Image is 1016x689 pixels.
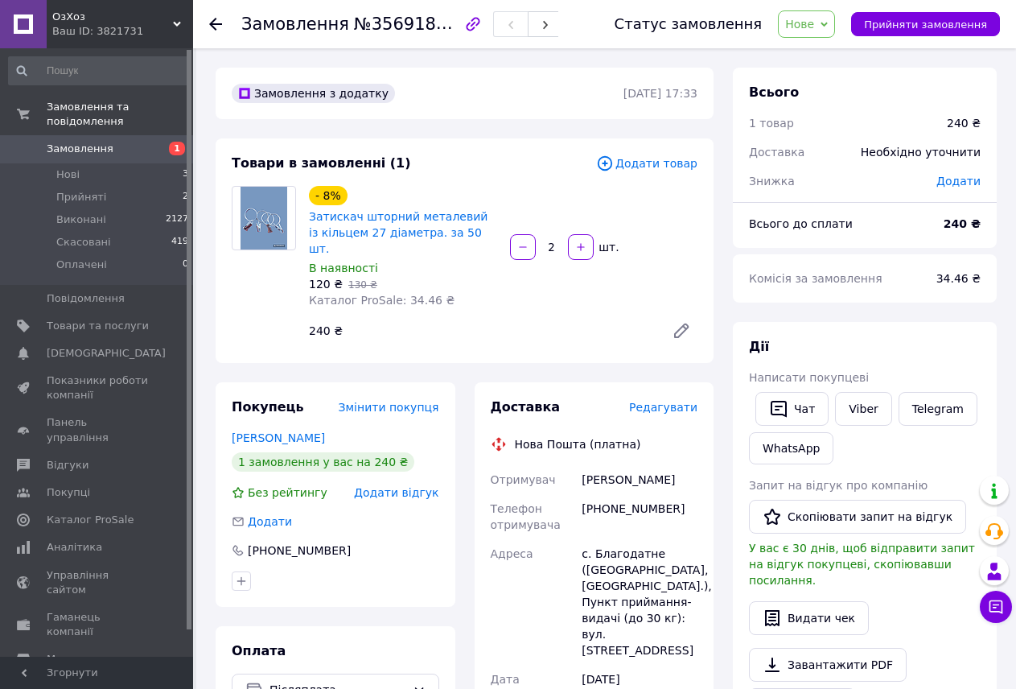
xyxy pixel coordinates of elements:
span: №356918393 [354,14,468,34]
span: 34.46 ₴ [936,272,981,285]
span: Знижка [749,175,795,188]
span: Додати товар [596,155,697,172]
span: Замовлення та повідомлення [47,100,193,129]
div: [PHONE_NUMBER] [246,543,352,559]
span: Нове [785,18,814,31]
span: Оплачені [56,258,107,272]
span: Комісія за замовлення [749,272,882,285]
a: Затискач шторний металевий із кільцем 27 діаметра. за 50 шт. [309,210,487,255]
div: Необхідно уточнити [851,134,990,170]
span: Додати [248,515,292,528]
span: Доставка [749,146,804,159]
span: Прийняті [56,190,106,204]
span: Отримувач [491,473,556,486]
span: Змінити покупця [339,401,439,414]
span: Повідомлення [47,291,125,306]
span: [DEMOGRAPHIC_DATA] [47,346,166,361]
time: [DATE] 17:33 [623,87,697,100]
span: Всього [749,85,799,100]
div: Замовлення з додатку [232,84,395,103]
span: Гаманець компанії [47,610,149,639]
span: Адреса [491,547,533,560]
button: Прийняти замовлення [851,12,1000,36]
span: Телефон отримувача [491,502,561,531]
div: Повернутися назад [209,16,222,32]
a: WhatsApp [749,432,833,464]
b: 240 ₴ [944,217,981,230]
a: Завантажити PDF [749,648,907,682]
span: Маркет [47,652,88,666]
span: Покупець [232,399,304,415]
div: 240 ₴ [302,320,659,342]
span: Додати відгук [354,486,438,499]
span: Каталог ProSale [47,513,134,527]
span: Замовлення [47,142,113,156]
span: Дії [749,339,769,354]
span: 130 ₴ [348,279,377,291]
div: Нова Пошта (платна) [511,436,645,452]
span: Покупці [47,485,90,500]
span: 2127 [166,212,188,227]
div: - 8% [309,186,348,205]
span: Показники роботи компанії [47,373,149,402]
span: Без рейтингу [248,486,327,499]
a: [PERSON_NAME] [232,431,325,444]
div: 240 ₴ [947,115,981,131]
button: Видати чек [749,601,869,635]
div: с. Благодатне ([GEOGRAPHIC_DATA], [GEOGRAPHIC_DATA].), Пункт приймання-видачі (до 30 кг): вул. [S... [578,539,701,665]
span: Написати покупцеві [749,371,869,384]
span: Редагувати [629,401,697,414]
span: 1 [169,142,185,155]
span: 1 товар [749,117,794,130]
span: Замовлення [241,14,349,34]
input: Пошук [8,56,190,85]
button: Чат з покупцем [980,591,1012,623]
span: Всього до сплати [749,217,853,230]
span: 120 ₴ [309,278,343,291]
span: Виконані [56,212,106,227]
span: В наявності [309,262,378,274]
span: Відгуки [47,458,88,472]
span: Додати [936,175,981,188]
img: Затискач шторний металевий із кільцем 27 діаметра. за 50 шт. [241,187,288,250]
div: шт. [595,239,621,255]
span: У вас є 30 днів, щоб відправити запит на відгук покупцеві, скопіювавши посилання. [749,542,975,587]
a: Viber [835,392,891,426]
span: ОзХоз [52,10,173,24]
span: Товари та послуги [47,319,149,333]
span: Скасовані [56,235,111,250]
span: 3 [183,167,188,182]
span: 0 [183,258,188,272]
span: Панель управління [47,415,149,444]
div: 1 замовлення у вас на 240 ₴ [232,452,414,472]
span: Доставка [491,399,561,415]
div: Статус замовлення [615,16,763,32]
span: Управління сайтом [47,568,149,597]
div: [PHONE_NUMBER] [578,494,701,539]
a: Telegram [899,392,977,426]
span: Каталог ProSale: 34.46 ₴ [309,294,455,307]
span: Нові [56,167,80,182]
span: Прийняти замовлення [864,19,987,31]
button: Чат [755,392,829,426]
div: Ваш ID: 3821731 [52,24,193,39]
span: Оплата [232,643,286,658]
a: Редагувати [665,315,697,347]
span: Товари в замовленні (1) [232,155,411,171]
span: Аналітика [47,540,102,555]
span: Запит на відгук про компанію [749,479,928,492]
button: Скопіювати запит на відгук [749,500,966,534]
div: [PERSON_NAME] [578,465,701,494]
span: 2 [183,190,188,204]
span: 419 [171,235,188,250]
